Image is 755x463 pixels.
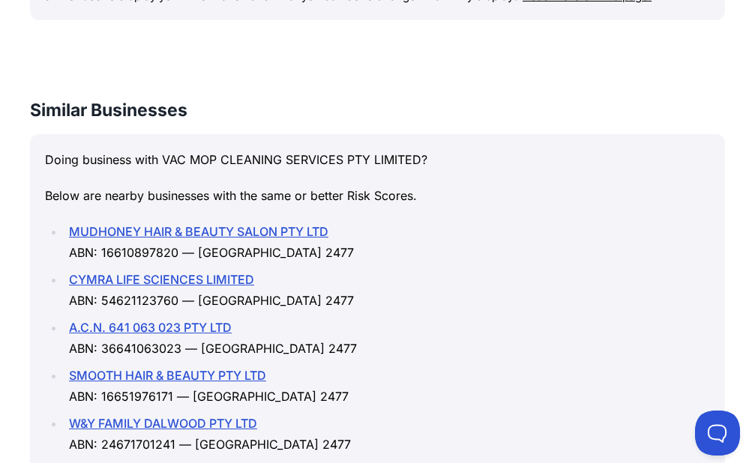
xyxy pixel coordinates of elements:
a: SMOOTH HAIR & BEAUTY PTY LTD [69,368,266,383]
h3: Similar Businesses [30,98,725,122]
li: ABN: 36641063023 — [GEOGRAPHIC_DATA] 2477 [64,317,710,359]
li: ABN: 54621123760 — [GEOGRAPHIC_DATA] 2477 [64,269,710,311]
a: W&Y FAMILY DALWOOD PTY LTD [69,416,257,431]
li: ABN: 16610897820 — [GEOGRAPHIC_DATA] 2477 [64,221,710,263]
p: Doing business with VAC MOP CLEANING SERVICES PTY LIMITED? [45,149,710,170]
iframe: Toggle Customer Support [695,411,740,456]
a: CYMRA LIFE SCIENCES LIMITED [69,272,254,287]
a: A.C.N. 641 063 023 PTY LTD [69,320,232,335]
a: MUDHONEY HAIR & BEAUTY SALON PTY LTD [69,224,328,239]
p: Below are nearby businesses with the same or better Risk Scores. [45,185,710,206]
li: ABN: 24671701241 — [GEOGRAPHIC_DATA] 2477 [64,413,710,455]
li: ABN: 16651976171 — [GEOGRAPHIC_DATA] 2477 [64,365,710,407]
